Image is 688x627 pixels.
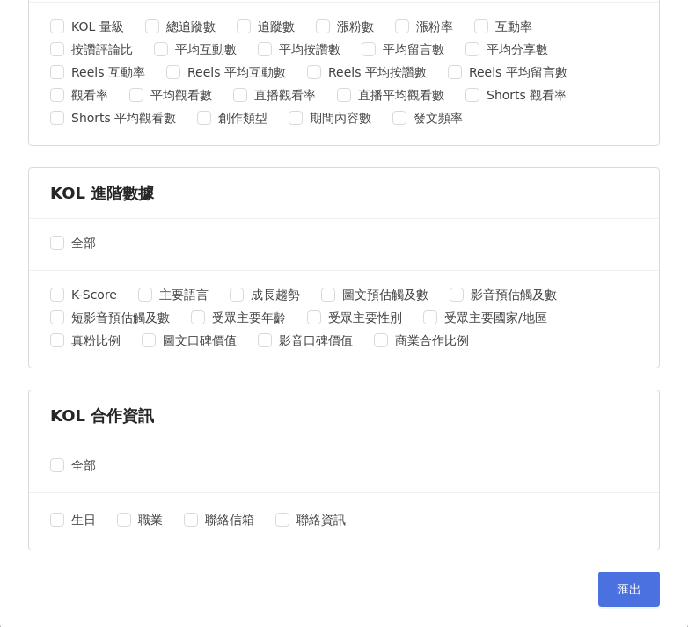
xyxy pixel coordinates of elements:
[50,405,638,427] div: KOL 合作資訊
[64,233,103,252] span: 全部
[464,285,564,304] span: 影音預估觸及數
[617,582,641,596] span: 匯出
[303,108,378,128] span: 期間內容數
[330,17,381,36] span: 漲粉數
[64,17,131,36] span: KOL 量級
[211,108,274,128] span: 創作類型
[205,308,293,327] span: 受眾主要年齡
[388,331,476,350] span: 商業合作比例
[198,510,261,529] span: 聯絡信箱
[462,62,575,82] span: Reels 平均留言數
[351,85,451,105] span: 直播平均觀看數
[335,285,435,304] span: 圖文預估觸及數
[272,331,360,350] span: 影音口碑價值
[50,182,638,204] div: KOL 進階數據
[251,17,302,36] span: 追蹤數
[598,572,660,607] button: 匯出
[437,308,554,327] span: 受眾主要國家/地區
[409,17,460,36] span: 漲粉率
[131,510,170,529] span: 職業
[321,308,409,327] span: 受眾主要性別
[488,17,539,36] span: 互動率
[168,40,244,59] span: 平均互動數
[247,85,323,105] span: 直播觀看率
[64,62,152,82] span: Reels 互動率
[159,17,223,36] span: 總追蹤數
[244,285,307,304] span: 成長趨勢
[152,285,216,304] span: 主要語言
[64,510,103,529] span: 生日
[143,85,219,105] span: 平均觀看數
[406,108,470,128] span: 發文頻率
[64,456,103,475] span: 全部
[479,40,555,59] span: 平均分享數
[64,285,124,304] span: K-Score
[289,510,353,529] span: 聯絡資訊
[64,331,128,350] span: 真粉比例
[272,40,348,59] span: 平均按讚數
[180,62,293,82] span: Reels 平均互動數
[64,308,177,327] span: 短影音預估觸及數
[64,40,140,59] span: 按讚評論比
[64,85,115,105] span: 觀看率
[376,40,451,59] span: 平均留言數
[64,108,183,128] span: Shorts 平均觀看數
[321,62,434,82] span: Reels 平均按讚數
[479,85,574,105] span: Shorts 觀看率
[156,331,244,350] span: 圖文口碑價值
